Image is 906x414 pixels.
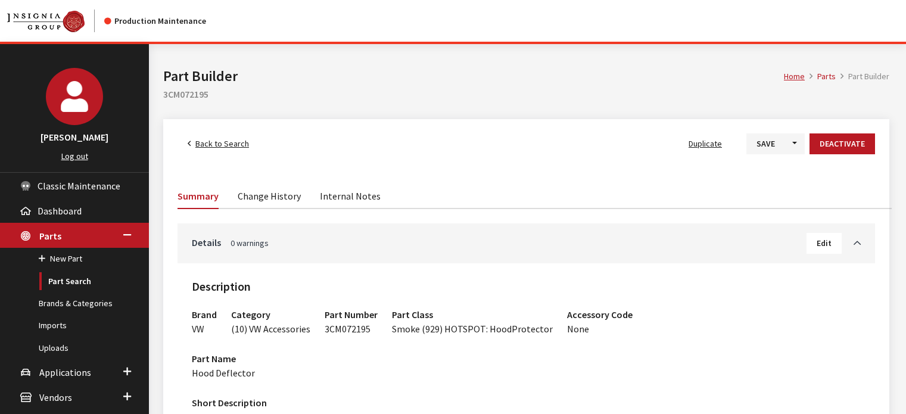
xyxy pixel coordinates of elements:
[567,323,589,335] span: None
[842,235,861,250] a: Toggle Accordion
[817,238,832,248] span: Edit
[192,323,204,335] span: VW
[678,133,732,154] button: Duplicate
[104,15,206,27] div: Production Maintenance
[567,307,633,322] h3: Accessory Code
[192,396,861,410] h3: Short Description
[38,205,82,217] span: Dashboard
[178,133,259,154] a: Back to Search
[807,233,842,254] button: Edit Details
[746,133,785,154] button: Save
[325,307,378,322] h3: Part Number
[392,307,553,322] h3: Part Class
[39,366,91,378] span: Applications
[39,230,61,242] span: Parts
[689,138,722,149] span: Duplicate
[192,278,861,295] h2: Description
[178,183,219,209] a: Summary
[7,10,104,32] a: Insignia Group logo
[320,183,381,208] a: Internal Notes
[231,307,310,322] h3: Category
[192,307,217,322] h3: Brand
[392,323,443,335] span: Smoke (929)
[195,138,249,149] span: Back to Search
[7,11,85,32] img: Catalog Maintenance
[163,87,889,101] h2: 3CM072195
[192,367,255,379] span: Hood Deflector
[61,151,88,161] a: Log out
[192,235,807,250] a: Details0 warnings
[810,133,875,154] button: Deactivate
[325,323,371,335] span: 3CM072195
[163,66,784,87] h1: Part Builder
[836,70,889,83] li: Part Builder
[444,323,553,335] span: HOTSPOT: HoodProtector
[805,70,836,83] li: Parts
[39,391,72,403] span: Vendors
[46,68,103,125] img: Kirsten Dart
[192,351,861,366] h3: Part Name
[12,130,137,144] h3: [PERSON_NAME]
[784,71,805,82] a: Home
[238,183,301,208] a: Change History
[231,323,310,335] span: (10) VW Accessories
[231,238,269,248] span: 0 warnings
[38,180,120,192] span: Classic Maintenance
